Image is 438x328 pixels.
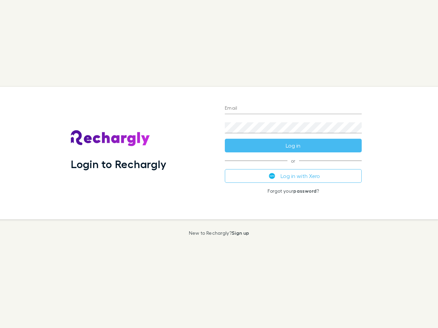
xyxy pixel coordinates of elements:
img: Rechargly's Logo [71,130,150,147]
p: Forgot your ? [225,188,362,194]
button: Log in [225,139,362,152]
h1: Login to Rechargly [71,158,166,170]
a: password [293,188,317,194]
img: Xero's logo [269,173,275,179]
p: New to Rechargly? [189,230,249,236]
button: Log in with Xero [225,169,362,183]
a: Sign up [232,230,249,236]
